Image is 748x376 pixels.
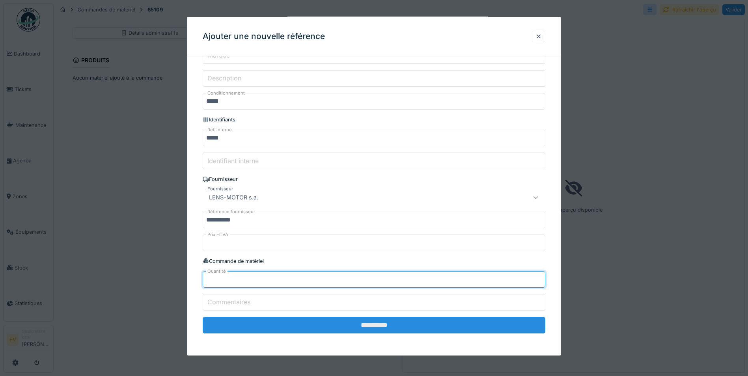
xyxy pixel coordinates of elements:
div: Identifiants [203,116,545,123]
label: Quantité [206,268,228,275]
label: Ref. interne [206,127,233,133]
div: LENS-MOTOR s.a. [206,192,261,202]
label: Commentaires [206,297,252,307]
label: Référence fournisseur [206,208,257,215]
label: Identifiant interne [206,156,260,165]
label: Description [206,73,243,83]
div: Fournisseur [203,175,545,183]
label: Fournisseur [206,185,235,192]
div: Commande de matériel [203,257,545,264]
h3: Ajouter une nouvelle référence [203,32,325,41]
label: Prix HTVA [206,231,230,238]
label: Conditionnement [206,90,246,97]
